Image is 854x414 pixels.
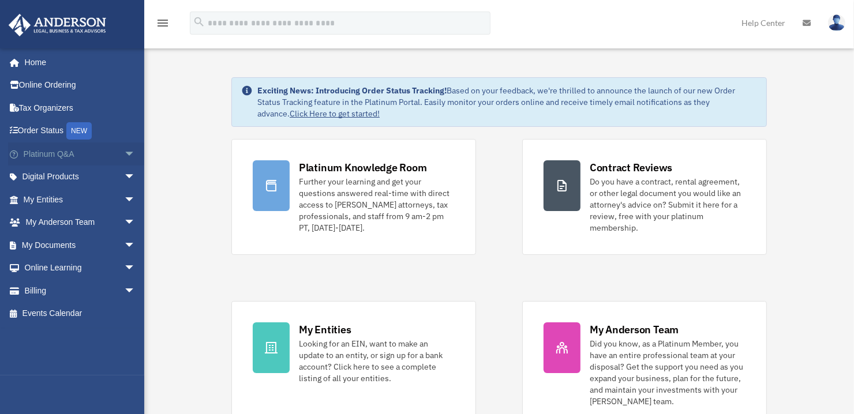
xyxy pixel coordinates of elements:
[124,142,147,166] span: arrow_drop_down
[590,176,746,234] div: Do you have a contract, rental agreement, or other legal document you would like an attorney's ad...
[231,139,476,255] a: Platinum Knowledge Room Further your learning and get your questions answered real-time with dire...
[8,119,153,143] a: Order StatusNEW
[8,51,147,74] a: Home
[8,302,153,325] a: Events Calendar
[124,165,147,189] span: arrow_drop_down
[156,20,170,30] a: menu
[124,257,147,280] span: arrow_drop_down
[5,14,110,36] img: Anderson Advisors Platinum Portal
[193,16,205,28] i: search
[590,160,672,175] div: Contract Reviews
[124,279,147,303] span: arrow_drop_down
[290,108,380,119] a: Click Here to get started!
[124,211,147,235] span: arrow_drop_down
[8,211,153,234] a: My Anderson Teamarrow_drop_down
[8,279,153,302] a: Billingarrow_drop_down
[590,322,679,337] div: My Anderson Team
[8,257,153,280] a: Online Learningarrow_drop_down
[590,338,746,407] div: Did you know, as a Platinum Member, you have an entire professional team at your disposal? Get th...
[124,234,147,257] span: arrow_drop_down
[124,188,147,212] span: arrow_drop_down
[8,74,153,97] a: Online Ordering
[522,139,767,255] a: Contract Reviews Do you have a contract, rental agreement, or other legal document you would like...
[66,122,92,140] div: NEW
[8,165,153,189] a: Digital Productsarrow_drop_down
[828,14,845,31] img: User Pic
[299,322,351,337] div: My Entities
[8,96,153,119] a: Tax Organizers
[257,85,757,119] div: Based on your feedback, we're thrilled to announce the launch of our new Order Status Tracking fe...
[8,142,153,165] a: Platinum Q&Aarrow_drop_down
[257,85,447,96] strong: Exciting News: Introducing Order Status Tracking!
[299,176,455,234] div: Further your learning and get your questions answered real-time with direct access to [PERSON_NAM...
[299,338,455,384] div: Looking for an EIN, want to make an update to an entity, or sign up for a bank account? Click her...
[156,16,170,30] i: menu
[8,234,153,257] a: My Documentsarrow_drop_down
[8,188,153,211] a: My Entitiesarrow_drop_down
[299,160,427,175] div: Platinum Knowledge Room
